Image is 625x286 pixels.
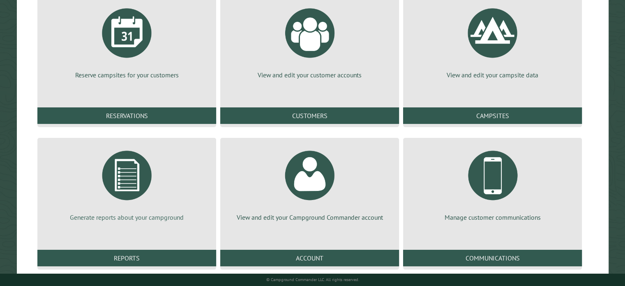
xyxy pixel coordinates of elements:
a: Communications [403,250,582,266]
a: Account [220,250,399,266]
p: Manage customer communications [413,213,572,222]
a: Reservations [37,107,216,124]
p: View and edit your Campground Commander account [230,213,389,222]
p: Generate reports about your campground [47,213,206,222]
a: View and edit your customer accounts [230,2,389,79]
p: View and edit your customer accounts [230,70,389,79]
p: View and edit your campsite data [413,70,572,79]
a: Campsites [403,107,582,124]
a: View and edit your Campground Commander account [230,144,389,222]
a: Generate reports about your campground [47,144,206,222]
a: Manage customer communications [413,144,572,222]
a: Reports [37,250,216,266]
small: © Campground Commander LLC. All rights reserved. [266,277,359,282]
p: Reserve campsites for your customers [47,70,206,79]
a: Customers [220,107,399,124]
a: View and edit your campsite data [413,2,572,79]
a: Reserve campsites for your customers [47,2,206,79]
